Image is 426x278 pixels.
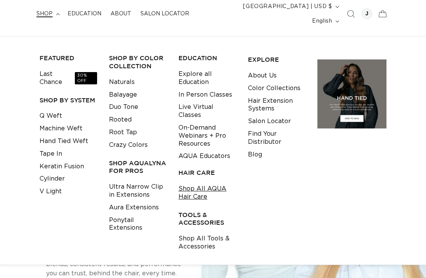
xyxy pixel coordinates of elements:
[106,6,136,22] a: About
[40,173,65,185] a: Cylinder
[178,150,230,163] a: AQUA Educators
[109,214,167,235] a: Ponytail Extensions
[248,56,305,64] h3: EXPLORE
[109,54,167,70] h3: Shop by Color Collection
[307,14,342,28] button: English
[178,169,236,177] h3: HAIR CARE
[178,89,232,101] a: In Person Classes
[40,68,97,89] a: Last Chance30% OFF
[40,96,97,104] h3: SHOP BY SYSTEM
[40,185,62,198] a: V Light
[68,10,101,17] span: Education
[40,160,84,173] a: Keratin Fusion
[109,139,148,151] a: Crazy Colors
[248,115,291,128] a: Salon Locator
[248,82,301,95] a: Color Collections
[178,232,236,253] a: Shop All Tools & Accessories
[248,128,305,148] a: Find Your Distributor
[136,6,194,22] a: Salon Locator
[40,110,62,122] a: Q Weft
[75,72,97,85] span: 30% OFF
[40,122,83,135] a: Machine Weft
[109,201,159,214] a: Aura Extensions
[109,101,138,114] a: Duo Tone
[40,54,97,62] h3: FEATURED
[109,114,132,126] a: Rooted
[178,122,236,150] a: On-Demand Webinars + Pro Resources
[243,3,332,11] span: [GEOGRAPHIC_DATA] | USD $
[111,10,131,17] span: About
[109,89,137,101] a: Balayage
[178,183,236,203] a: Shop All AQUA Hair Care
[140,10,189,17] span: Salon Locator
[178,54,236,62] h3: EDUCATION
[109,126,137,139] a: Root Tap
[32,6,63,22] summary: shop
[109,76,135,89] a: Naturals
[388,241,426,278] iframe: Chat Widget
[248,95,305,115] a: Hair Extension Systems
[36,10,53,17] span: shop
[63,6,106,22] a: Education
[178,101,236,122] a: Live Virtual Classes
[109,159,167,175] h3: Shop AquaLyna for Pros
[109,181,167,201] a: Ultra Narrow Clip in Extensions
[312,17,332,25] span: English
[342,5,359,22] summary: Search
[40,148,62,160] a: Tape In
[248,69,277,82] a: About Us
[178,68,236,89] a: Explore all Education
[40,135,88,148] a: Hand Tied Weft
[248,148,262,161] a: Blog
[178,211,236,227] h3: TOOLS & ACCESSORIES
